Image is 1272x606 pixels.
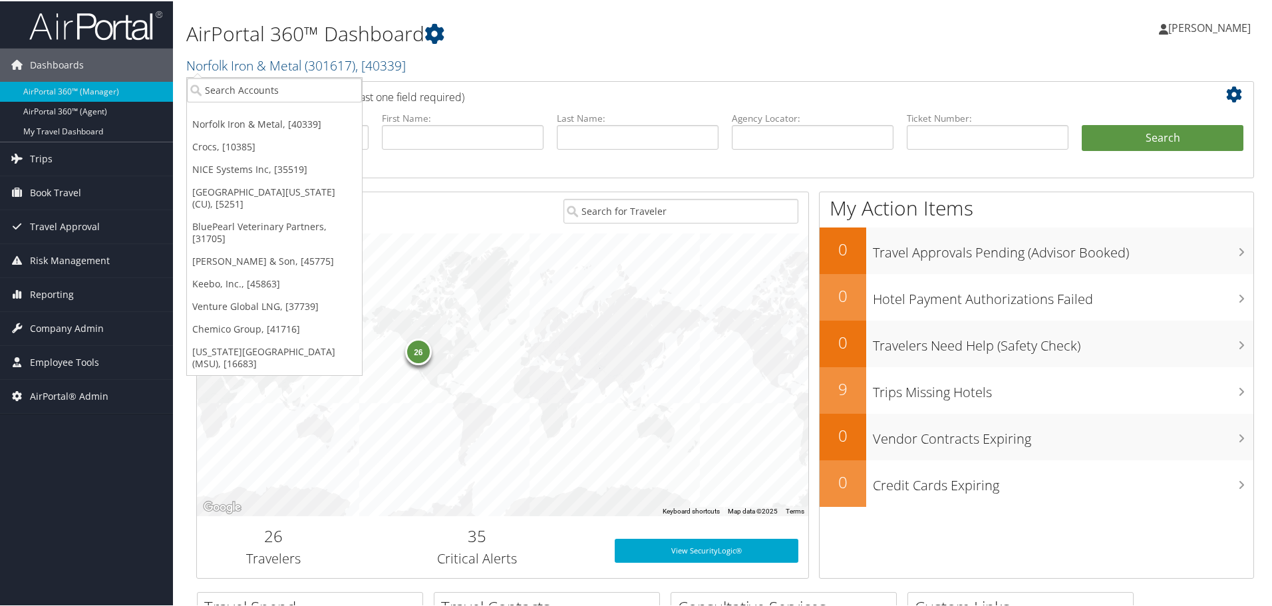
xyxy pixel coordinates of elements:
h2: 35 [360,524,595,546]
span: Trips [30,141,53,174]
a: 0Hotel Payment Authorizations Failed [820,273,1253,319]
span: , [ 40339 ] [355,55,406,73]
span: [PERSON_NAME] [1168,19,1251,34]
a: [US_STATE][GEOGRAPHIC_DATA] (MSU), [16683] [187,339,362,374]
h3: Trips Missing Hotels [873,375,1253,400]
h3: Travel Approvals Pending (Advisor Booked) [873,235,1253,261]
span: (at least one field required) [337,88,464,103]
input: Search for Traveler [563,198,798,222]
a: Crocs, [10385] [187,134,362,157]
span: Travel Approval [30,209,100,242]
img: Google [200,498,244,515]
label: Agency Locator: [732,110,893,124]
div: 26 [404,337,431,363]
input: Search Accounts [187,76,362,101]
h2: 0 [820,237,866,259]
a: 9Trips Missing Hotels [820,366,1253,412]
h3: Vendor Contracts Expiring [873,422,1253,447]
h1: AirPortal 360™ Dashboard [186,19,905,47]
a: [PERSON_NAME] [1159,7,1264,47]
label: First Name: [382,110,544,124]
h1: My Action Items [820,193,1253,221]
a: [PERSON_NAME] & Son, [45775] [187,249,362,271]
h2: 0 [820,330,866,353]
a: Chemico Group, [41716] [187,317,362,339]
a: BluePearl Veterinary Partners, [31705] [187,214,362,249]
a: View SecurityLogic® [615,537,798,561]
h3: Travelers [207,548,340,567]
a: 0Vendor Contracts Expiring [820,412,1253,459]
a: [GEOGRAPHIC_DATA][US_STATE] (CU), [5251] [187,180,362,214]
span: ( 301617 ) [305,55,355,73]
span: Company Admin [30,311,104,344]
a: NICE Systems Inc, [35519] [187,157,362,180]
label: Ticket Number: [907,110,1068,124]
h2: 0 [820,423,866,446]
h3: Credit Cards Expiring [873,468,1253,494]
h2: Airtinerary Lookup [207,82,1156,105]
h2: 0 [820,470,866,492]
a: 0Credit Cards Expiring [820,459,1253,506]
a: Norfolk Iron & Metal [186,55,406,73]
span: Map data ©2025 [728,506,778,514]
button: Search [1082,124,1243,150]
span: AirPortal® Admin [30,379,108,412]
h2: 0 [820,283,866,306]
img: airportal-logo.png [29,9,162,40]
button: Keyboard shortcuts [663,506,720,515]
a: Terms (opens in new tab) [786,506,804,514]
span: Employee Tools [30,345,99,378]
a: 0Travel Approvals Pending (Advisor Booked) [820,226,1253,273]
h2: 9 [820,377,866,399]
span: Reporting [30,277,74,310]
span: Risk Management [30,243,110,276]
a: 0Travelers Need Help (Safety Check) [820,319,1253,366]
h3: Critical Alerts [360,548,595,567]
a: Keebo, Inc., [45863] [187,271,362,294]
h3: Hotel Payment Authorizations Failed [873,282,1253,307]
label: Last Name: [557,110,718,124]
a: Open this area in Google Maps (opens a new window) [200,498,244,515]
span: Book Travel [30,175,81,208]
h3: Travelers Need Help (Safety Check) [873,329,1253,354]
span: Dashboards [30,47,84,80]
h2: 26 [207,524,340,546]
a: Norfolk Iron & Metal, [40339] [187,112,362,134]
a: Venture Global LNG, [37739] [187,294,362,317]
